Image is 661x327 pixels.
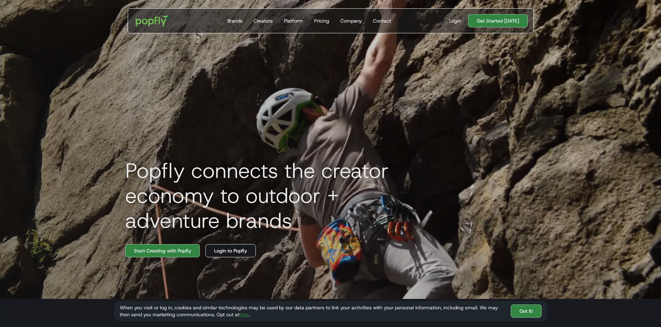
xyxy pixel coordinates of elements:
[284,17,303,24] div: Platform
[338,9,365,33] a: Company
[311,9,332,33] a: Pricing
[511,304,542,318] a: Got It!
[449,17,461,24] div: Login
[340,17,362,24] div: Company
[131,10,176,31] a: home
[120,158,432,233] h1: Popfly connects the creator economy to outdoor + adventure brands
[373,17,391,24] div: Contact
[314,17,329,24] div: Pricing
[239,311,249,318] a: here
[227,17,243,24] div: Brands
[224,9,245,33] a: Brands
[254,17,273,24] div: Creators
[468,14,528,27] a: Get Started [DATE]
[281,9,306,33] a: Platform
[370,9,394,33] a: Contact
[446,17,464,24] a: Login
[251,9,276,33] a: Creators
[120,304,505,318] div: When you visit or log in, cookies and similar technologies may be used by our data partners to li...
[205,244,256,257] a: Login to Popfly
[125,244,200,257] a: Start Creating with Popfly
